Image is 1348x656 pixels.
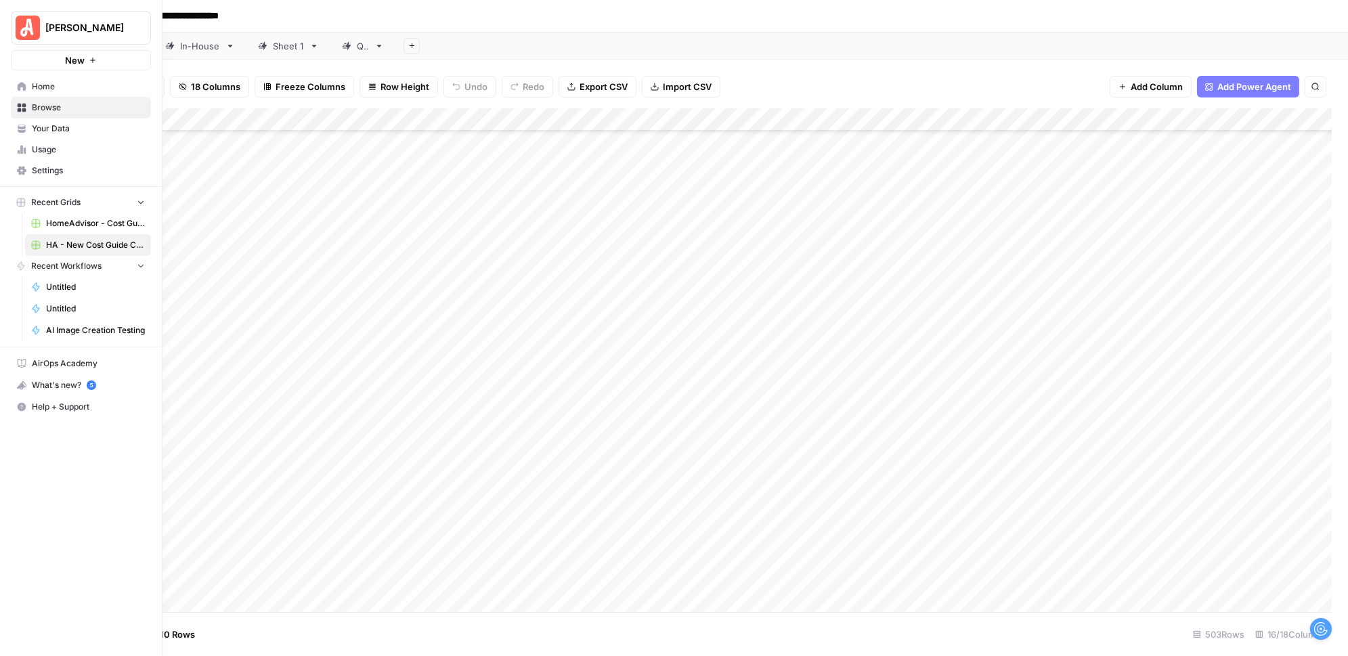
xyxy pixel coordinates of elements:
button: Redo [502,76,553,97]
button: New [11,50,151,70]
a: Home [11,76,151,97]
span: AI Image Creation Testing [46,324,145,336]
button: 18 Columns [170,76,249,97]
button: Recent Workflows [11,256,151,276]
div: In-House [180,39,220,53]
span: Add Power Agent [1217,80,1291,93]
a: Sheet 1 [246,32,330,60]
button: Import CSV [642,76,720,97]
img: Angi Logo [16,16,40,40]
span: Add Column [1131,80,1183,93]
div: 16/18 Columns [1250,624,1332,645]
span: Untitled [46,303,145,315]
a: HomeAdvisor - Cost Guide Updates [25,213,151,234]
a: 5 [87,380,96,390]
button: Add Column [1110,76,1192,97]
span: [PERSON_NAME] [45,21,127,35]
span: Import CSV [663,80,712,93]
span: Help + Support [32,401,145,413]
button: Workspace: Angi [11,11,151,45]
a: Untitled [25,276,151,298]
text: 5 [89,382,93,389]
span: Redo [523,80,544,93]
a: Usage [11,139,151,160]
button: Export CSV [559,76,636,97]
span: Freeze Columns [276,80,345,93]
span: Usage [32,144,145,156]
span: Export CSV [580,80,628,93]
span: Home [32,81,145,93]
a: HA - New Cost Guide Creation Grid [25,234,151,256]
a: Your Data [11,118,151,139]
a: AI Image Creation Testing [25,320,151,341]
span: New [65,53,85,67]
span: HomeAdvisor - Cost Guide Updates [46,217,145,229]
a: In-House [154,32,246,60]
a: Browse [11,97,151,118]
button: What's new? 5 [11,374,151,396]
button: Undo [443,76,496,97]
div: What's new? [12,375,150,395]
div: 503 Rows [1188,624,1250,645]
a: Settings [11,160,151,181]
span: Row Height [381,80,429,93]
div: QA [357,39,369,53]
button: Help + Support [11,396,151,418]
span: Recent Grids [31,196,81,209]
button: Row Height [360,76,438,97]
span: Browse [32,102,145,114]
span: Untitled [46,281,145,293]
span: Recent Workflows [31,260,102,272]
a: QA [330,32,395,60]
button: Add Power Agent [1197,76,1299,97]
span: Add 10 Rows [141,628,195,641]
span: HA - New Cost Guide Creation Grid [46,239,145,251]
span: Undo [464,80,487,93]
span: Settings [32,165,145,177]
button: Freeze Columns [255,76,354,97]
span: AirOps Academy [32,357,145,370]
span: Your Data [32,123,145,135]
span: 18 Columns [191,80,240,93]
a: AirOps Academy [11,353,151,374]
button: Recent Grids [11,192,151,213]
a: Untitled [25,298,151,320]
div: Sheet 1 [273,39,304,53]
